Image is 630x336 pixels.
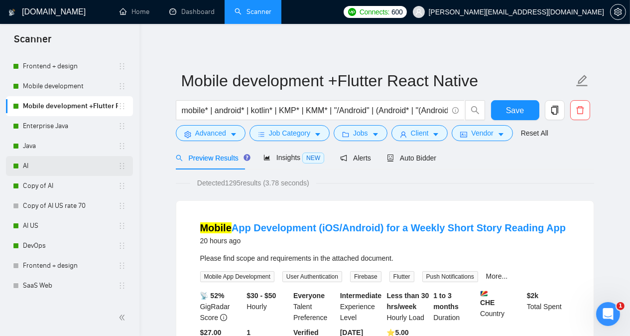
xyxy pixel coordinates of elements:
span: 600 [391,6,402,17]
span: area-chart [263,154,270,161]
b: $ 2k [527,292,538,300]
span: caret-down [372,131,379,138]
span: caret-down [230,131,237,138]
span: holder [118,282,126,290]
li: SaaS Web [6,276,133,296]
span: holder [118,202,126,210]
span: Vendor [471,128,493,139]
span: caret-down [314,131,321,138]
button: folderJobscaret-down [334,125,387,141]
span: Flutter [389,271,414,282]
button: idcardVendorcaret-down [452,125,512,141]
div: Talent Preference [291,290,338,323]
span: User Authentication [282,271,342,282]
span: search [176,155,183,162]
span: double-left [119,313,128,323]
button: setting [610,4,626,20]
button: Save [491,100,539,120]
a: Java [23,136,118,156]
a: dashboardDashboard [169,7,215,16]
span: Firebase [350,271,381,282]
a: AI [23,156,118,176]
li: Copy of AI US rate 70 [6,196,133,216]
span: holder [118,102,126,110]
span: Detected 1295 results (3.78 seconds) [190,177,316,188]
li: Mobile development [6,76,133,96]
div: Experience Level [338,290,385,323]
a: Frontend + design [23,56,118,76]
a: setting [610,8,626,16]
span: caret-down [432,131,439,138]
img: upwork-logo.png [348,8,356,16]
div: Tooltip anchor [243,153,252,162]
li: Mobile development +Flutter React Native [6,96,133,116]
span: setting [184,131,191,138]
span: Insights [263,154,324,162]
li: AI [6,156,133,176]
span: Save [506,104,524,117]
div: Country [478,290,525,323]
div: 20 hours ago [200,235,566,247]
button: barsJob Categorycaret-down [250,125,330,141]
li: Java [6,136,133,156]
span: user [400,131,407,138]
a: SaaS Web [23,276,118,296]
span: idcard [460,131,467,138]
a: Copy of AI US rate 70 [23,196,118,216]
div: Hourly [245,290,291,323]
b: Everyone [293,292,325,300]
span: Job Category [269,128,310,139]
button: delete [570,100,590,120]
b: Less than 30 hrs/week [387,292,429,311]
mark: Mobile [200,222,232,233]
span: Preview Results [176,154,248,162]
span: search [466,106,485,115]
span: info-circle [220,314,227,321]
b: Intermediate [340,292,381,300]
button: copy [545,100,565,120]
button: settingAdvancedcaret-down [176,125,246,141]
span: robot [387,155,394,162]
a: MobileApp Development (iOS/Android) for a Weekly Short Story Reading App [200,222,566,233]
li: Frontend + design [6,56,133,76]
span: holder [118,242,126,250]
b: CHE [480,290,523,307]
a: homeHome [120,7,149,16]
div: Duration [431,290,478,323]
li: DevOps [6,236,133,256]
input: Scanner name... [181,68,574,93]
span: NEW [302,153,324,164]
li: Enterprise Java [6,116,133,136]
a: Enterprise Java [23,116,118,136]
span: notification [340,155,347,162]
span: Alerts [340,154,371,162]
li: Copy of AI [6,176,133,196]
span: folder [342,131,349,138]
span: bars [258,131,265,138]
iframe: Intercom live chat [596,302,620,326]
span: holder [118,62,126,70]
span: 1 [617,302,625,310]
div: Please find scope and requirements in the attached document. [200,253,570,264]
span: holder [118,82,126,90]
img: logo [8,4,15,20]
li: Frontend + design [6,256,133,276]
span: caret-down [498,131,504,138]
a: Copy of AI [23,176,118,196]
span: Mobile App Development [200,271,274,282]
b: 📡 52% [200,292,225,300]
span: Push Notifications [422,271,478,282]
span: user [415,8,422,15]
div: Total Spent [525,290,572,323]
b: 1 to 3 months [433,292,459,311]
span: holder [118,222,126,230]
span: holder [118,182,126,190]
a: searchScanner [235,7,271,16]
button: search [465,100,485,120]
span: Connects: [360,6,389,17]
span: copy [545,106,564,115]
span: Advanced [195,128,226,139]
div: GigRadar Score [198,290,245,323]
a: Mobile development +Flutter React Native [23,96,118,116]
